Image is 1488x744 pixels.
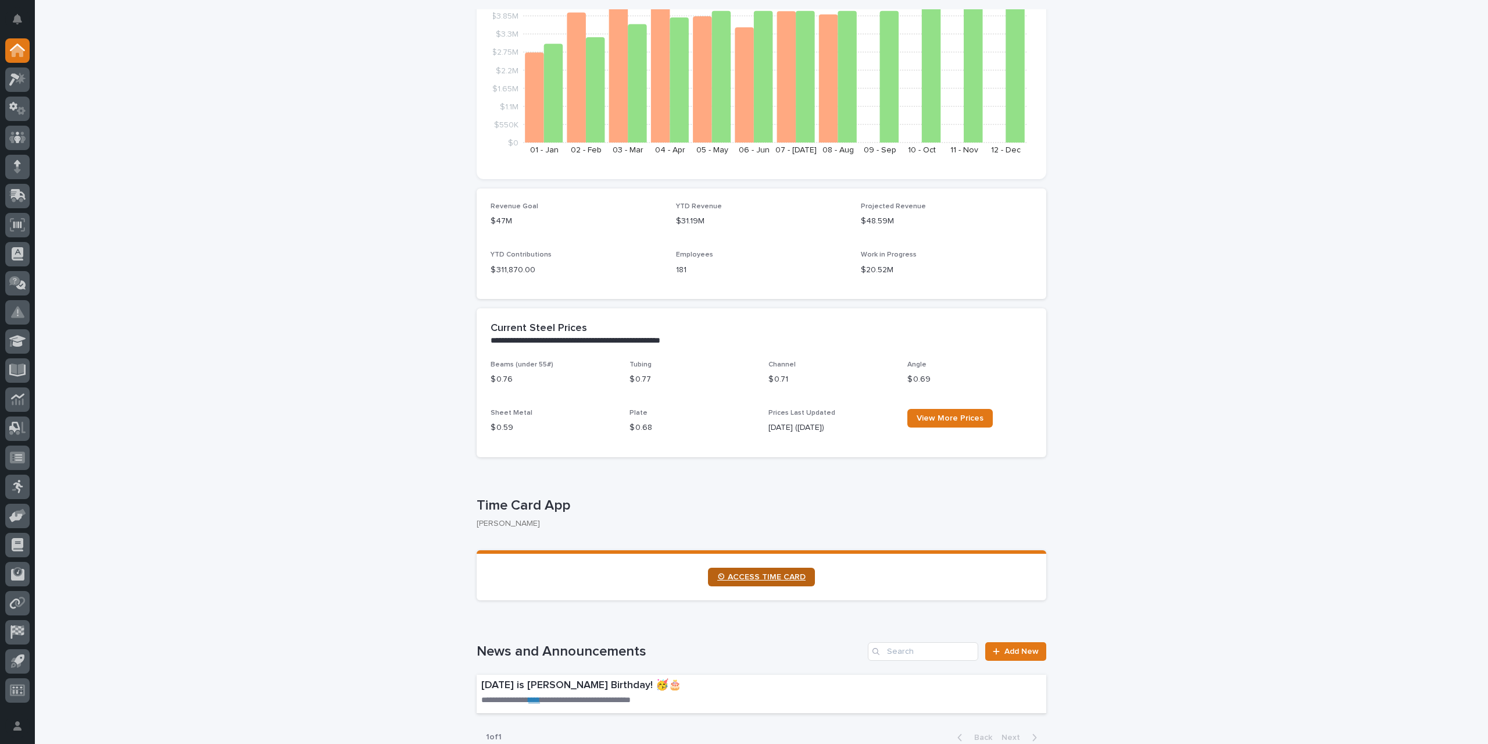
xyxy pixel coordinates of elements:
[997,732,1046,743] button: Next
[991,146,1021,154] text: 12 - Dec
[629,410,648,417] span: Plate
[492,84,518,92] tspan: $1.65M
[530,146,559,154] text: 01 - Jan
[950,146,978,154] text: 11 - Nov
[491,251,552,258] span: YTD Contributions
[861,264,1032,276] p: $20.52M
[5,7,30,31] button: Notifications
[907,409,993,428] a: View More Prices
[768,361,796,368] span: Channel
[571,146,602,154] text: 02 - Feb
[917,414,983,422] span: View More Prices
[864,146,896,154] text: 09 - Sep
[676,215,847,227] p: $31.19M
[676,251,713,258] span: Employees
[496,30,518,38] tspan: $3.3M
[491,264,662,276] p: $ 311,870.00
[491,322,587,335] h2: Current Steel Prices
[613,146,643,154] text: 03 - Mar
[491,203,538,210] span: Revenue Goal
[491,410,532,417] span: Sheet Metal
[908,146,936,154] text: 10 - Oct
[491,422,616,434] p: $ 0.59
[491,215,662,227] p: $47M
[477,643,863,660] h1: News and Announcements
[1001,734,1027,742] span: Next
[15,14,30,33] div: Notifications
[739,146,770,154] text: 06 - Jun
[948,732,997,743] button: Back
[717,573,806,581] span: ⏲ ACCESS TIME CARD
[655,146,685,154] text: 04 - Apr
[1004,647,1039,656] span: Add New
[985,642,1046,661] a: Add New
[708,568,815,586] a: ⏲ ACCESS TIME CARD
[491,373,616,386] p: $ 0.76
[861,251,917,258] span: Work in Progress
[868,642,978,661] input: Search
[629,361,652,368] span: Tubing
[508,139,518,147] tspan: $0
[629,373,754,386] p: $ 0.77
[481,679,865,692] p: [DATE] is [PERSON_NAME] Birthday! 🥳🎂
[768,410,835,417] span: Prices Last Updated
[768,422,893,434] p: [DATE] ([DATE])
[861,215,1032,227] p: $48.59M
[907,373,1032,386] p: $ 0.69
[494,120,518,129] tspan: $550K
[775,146,817,154] text: 07 - [DATE]
[477,519,1037,529] p: [PERSON_NAME]
[967,734,992,742] span: Back
[768,373,893,386] p: $ 0.71
[676,264,847,276] p: 181
[500,102,518,111] tspan: $1.1M
[496,66,518,74] tspan: $2.2M
[492,48,518,56] tspan: $2.75M
[822,146,854,154] text: 08 - Aug
[491,12,518,20] tspan: $3.85M
[696,146,728,154] text: 05 - May
[491,361,553,368] span: Beams (under 55#)
[861,203,926,210] span: Projected Revenue
[629,422,754,434] p: $ 0.68
[477,497,1042,514] p: Time Card App
[676,203,722,210] span: YTD Revenue
[907,361,927,368] span: Angle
